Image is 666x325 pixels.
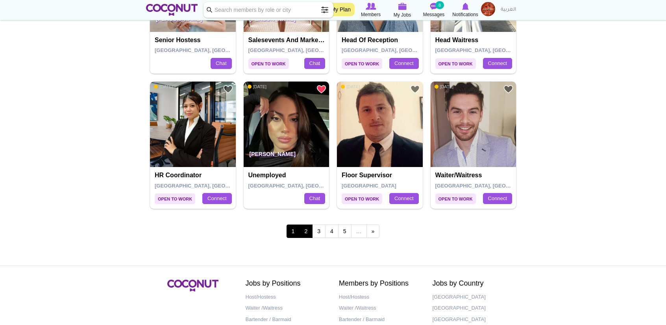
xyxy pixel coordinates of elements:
[410,84,420,94] a: Add to Favourites
[366,3,376,10] img: Browse Members
[246,280,327,288] h2: Jobs by Positions
[435,1,444,9] small: 8
[248,58,289,69] span: Open to Work
[339,292,421,303] a: Host/Hostess
[248,47,361,53] span: [GEOGRAPHIC_DATA], [GEOGRAPHIC_DATA]
[150,10,236,32] p: [PERSON_NAME]
[435,193,476,204] span: Open to Work
[244,10,329,32] p: [PERSON_NAME]
[327,3,355,16] a: My Plan
[389,58,418,69] a: Connect
[339,280,421,288] h2: Members by Positions
[355,2,387,19] a: Browse Members Members
[483,193,512,204] a: Connect
[423,11,445,19] span: Messages
[312,225,326,238] a: 3
[462,3,469,10] img: Notifications
[202,193,231,204] a: Connect
[146,4,198,16] img: Home
[342,58,382,69] span: Open to Work
[366,225,380,238] a: next ›
[435,183,548,189] span: [GEOGRAPHIC_DATA], [GEOGRAPHIC_DATA]
[430,3,438,10] img: Messages
[248,37,327,44] h4: salesevents and marketing manager
[248,84,267,89] span: [DATE]
[483,58,512,69] a: Connect
[223,84,233,94] a: Add to Favourites
[338,225,351,238] a: 5
[325,225,339,238] a: 4
[339,303,421,314] a: Waiter /Waitress
[211,58,231,69] a: Chat
[246,303,327,314] a: Waiter /Waitress
[435,172,514,179] h4: Waiter/Waitress
[155,172,233,179] h4: HR coordinator
[387,2,418,19] a: My Jobs My Jobs
[246,292,327,303] a: Host/Hostess
[433,280,514,288] h2: Jobs by Country
[287,225,300,238] span: 1
[435,37,514,44] h4: Head Waitress
[435,84,454,89] span: [DATE]
[167,280,218,292] img: Coconut
[155,183,267,189] span: [GEOGRAPHIC_DATA], [GEOGRAPHIC_DATA]
[304,193,325,204] a: Chat
[299,225,313,238] a: 2
[342,37,420,44] h4: Head of Reception
[435,47,548,53] span: [GEOGRAPHIC_DATA], [GEOGRAPHIC_DATA]
[450,2,481,19] a: Notifications Notifications
[342,193,382,204] span: Open to Work
[248,172,327,179] h4: Unemployed
[155,47,267,53] span: [GEOGRAPHIC_DATA], [GEOGRAPHIC_DATA]
[394,11,411,19] span: My Jobs
[351,225,367,238] span: …
[389,193,418,204] a: Connect
[497,2,520,18] a: العربية
[304,58,325,69] a: Chat
[398,3,407,10] img: My Jobs
[155,193,195,204] span: Open to Work
[244,145,329,167] p: [PERSON_NAME]
[342,183,396,189] span: [GEOGRAPHIC_DATA]
[418,2,450,19] a: Messages Messages 8
[154,84,173,89] span: [DATE]
[433,303,514,314] a: [GEOGRAPHIC_DATA]
[361,11,381,19] span: Members
[155,37,233,44] h4: Senior hostess
[342,47,454,53] span: [GEOGRAPHIC_DATA], [GEOGRAPHIC_DATA]
[203,2,333,18] input: Search members by role or city
[342,172,420,179] h4: Floor Supervisor
[452,11,478,19] span: Notifications
[248,183,361,189] span: [GEOGRAPHIC_DATA], [GEOGRAPHIC_DATA]
[435,58,476,69] span: Open to Work
[316,84,326,94] a: Remove from Favourites
[341,84,360,89] span: [DATE]
[503,84,513,94] a: Add to Favourites
[433,292,514,303] a: [GEOGRAPHIC_DATA]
